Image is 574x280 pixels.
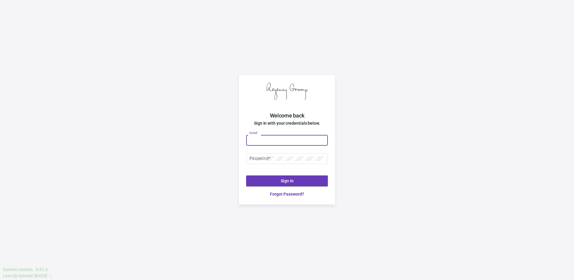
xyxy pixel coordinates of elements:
button: Sign In [246,175,328,186]
h2: Welcome back [239,112,335,120]
div: 0.51.2 [35,266,47,272]
h4: Sign in with your credentials below. [239,120,335,127]
div: Current version: [2,266,33,272]
a: Forgot Password? [246,191,328,197]
span: Sign In [281,178,294,183]
img: Regency Group logo [267,83,307,100]
div: Last Qb Synced: [DATE] [2,272,47,279]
